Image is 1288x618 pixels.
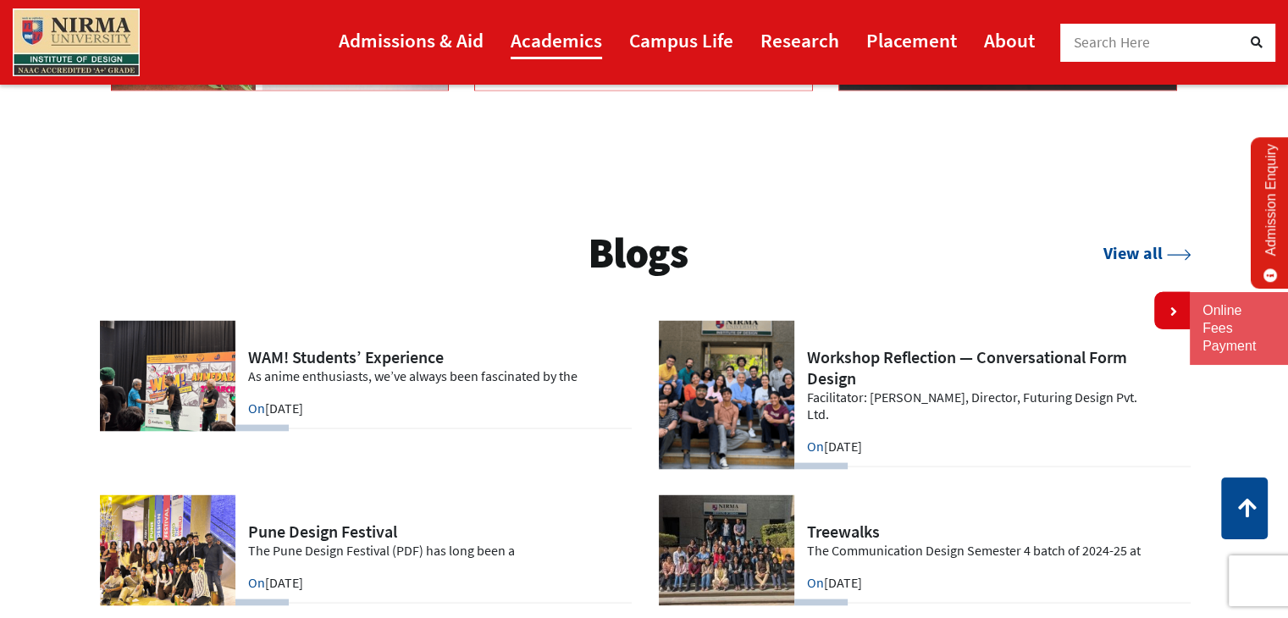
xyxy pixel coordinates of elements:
span: Search Here [1074,33,1151,52]
a: Admissions & Aid [339,21,484,59]
a: View all [1103,242,1190,263]
a: Research [760,21,839,59]
a: Online Fees Payment [1202,302,1275,355]
a: Academics [511,21,602,59]
a: Placement [866,21,957,59]
img: main_logo [13,8,140,76]
a: About [984,21,1035,59]
h3: Blogs [588,227,688,280]
a: Campus Life [629,21,733,59]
